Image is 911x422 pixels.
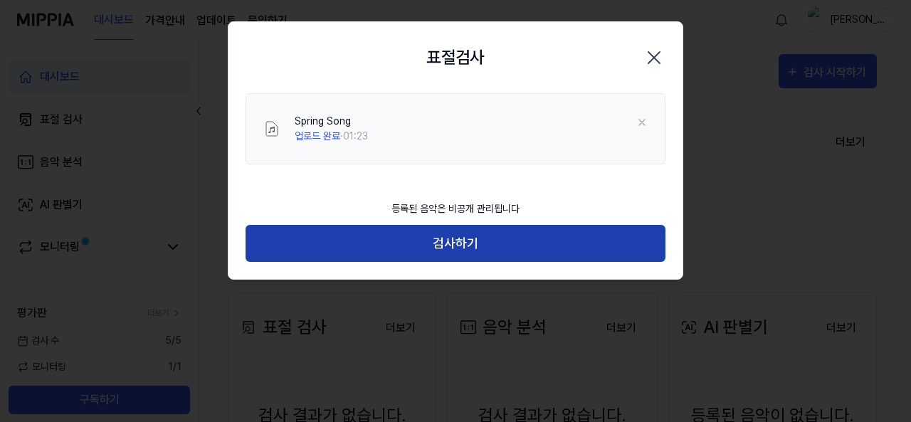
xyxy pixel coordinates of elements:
div: 등록된 음악은 비공개 관리됩니다 [383,193,528,225]
div: · 01:23 [295,129,368,144]
button: 검사하기 [246,225,665,263]
img: File Select [263,120,280,137]
h2: 표절검사 [426,45,485,70]
div: Spring Song [295,114,368,129]
span: 업로드 완료 [295,130,340,142]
